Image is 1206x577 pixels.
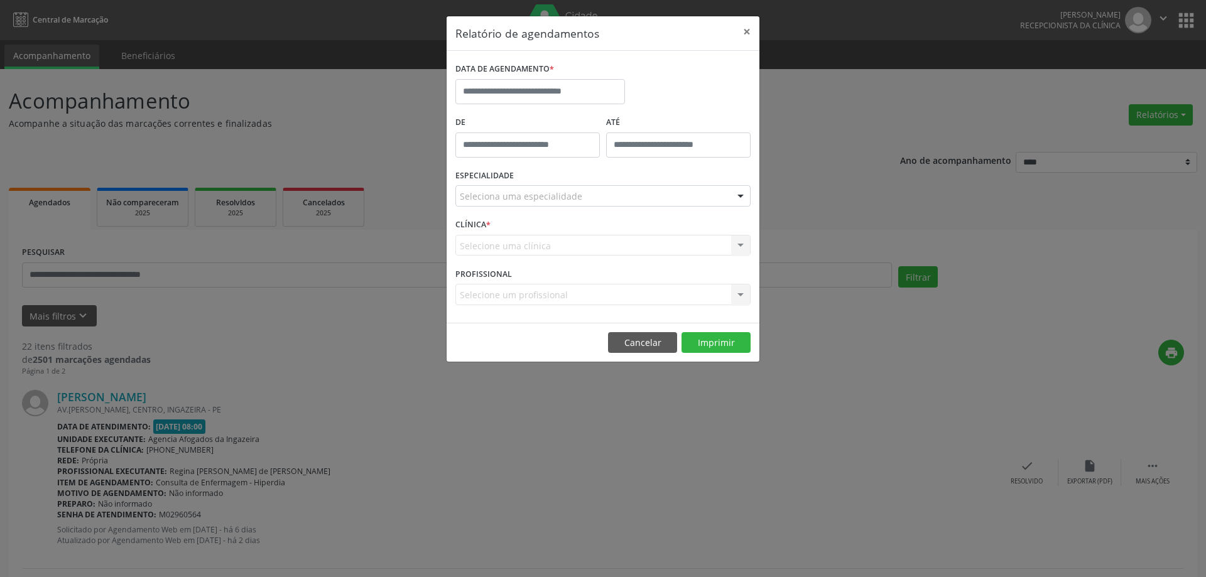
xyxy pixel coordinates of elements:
button: Imprimir [682,332,751,353]
label: ATÉ [606,113,751,132]
span: Seleciona uma especialidade [460,190,582,203]
label: ESPECIALIDADE [455,166,514,186]
label: De [455,113,600,132]
label: CLÍNICA [455,215,491,235]
button: Cancelar [608,332,677,353]
label: PROFISSIONAL [455,264,512,284]
label: DATA DE AGENDAMENTO [455,60,554,79]
button: Close [734,16,759,47]
h5: Relatório de agendamentos [455,25,599,41]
